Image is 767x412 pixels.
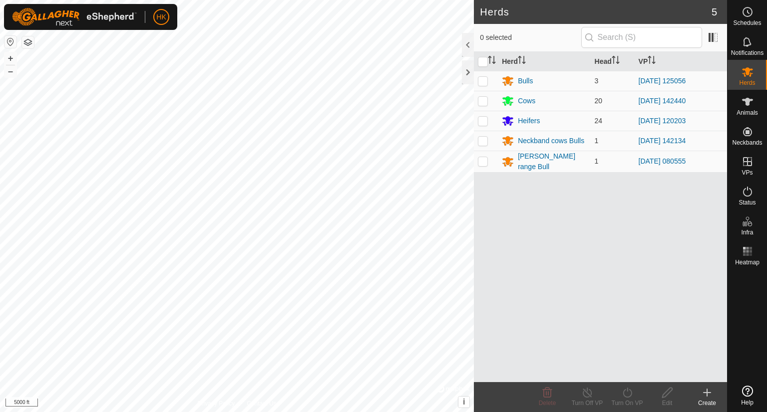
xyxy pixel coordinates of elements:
[480,6,712,18] h2: Herds
[539,400,556,407] span: Delete
[4,65,16,77] button: –
[4,36,16,48] button: Reset Map
[607,399,647,408] div: Turn On VP
[595,117,603,125] span: 24
[732,140,762,146] span: Neckbands
[591,52,635,71] th: Head
[737,110,758,116] span: Animals
[741,229,753,235] span: Infra
[480,32,581,43] span: 0 selected
[4,52,16,64] button: +
[595,137,599,145] span: 1
[639,157,686,165] a: [DATE] 080555
[741,400,754,406] span: Help
[739,200,756,206] span: Status
[156,12,166,22] span: HK
[463,398,465,406] span: i
[647,399,687,408] div: Edit
[498,52,590,71] th: Herd
[567,399,607,408] div: Turn Off VP
[518,151,586,172] div: [PERSON_NAME] range Bull
[581,27,702,48] input: Search (S)
[733,20,761,26] span: Schedules
[739,80,755,86] span: Herds
[595,97,603,105] span: 20
[518,57,526,65] p-sorticon: Activate to sort
[518,116,540,126] div: Heifers
[648,57,656,65] p-sorticon: Activate to sort
[518,136,584,146] div: Neckband cows Bulls
[742,170,753,176] span: VPs
[198,399,235,408] a: Privacy Policy
[247,399,276,408] a: Contact Us
[712,4,717,19] span: 5
[612,57,620,65] p-sorticon: Activate to sort
[639,137,686,145] a: [DATE] 142134
[488,57,496,65] p-sorticon: Activate to sort
[639,97,686,105] a: [DATE] 142440
[458,397,469,408] button: i
[735,259,760,265] span: Heatmap
[639,117,686,125] a: [DATE] 120203
[731,50,764,56] span: Notifications
[518,76,533,86] div: Bulls
[595,157,599,165] span: 1
[728,382,767,410] a: Help
[639,77,686,85] a: [DATE] 125056
[22,36,34,48] button: Map Layers
[518,96,535,106] div: Cows
[687,399,727,408] div: Create
[12,8,137,26] img: Gallagher Logo
[635,52,727,71] th: VP
[595,77,599,85] span: 3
